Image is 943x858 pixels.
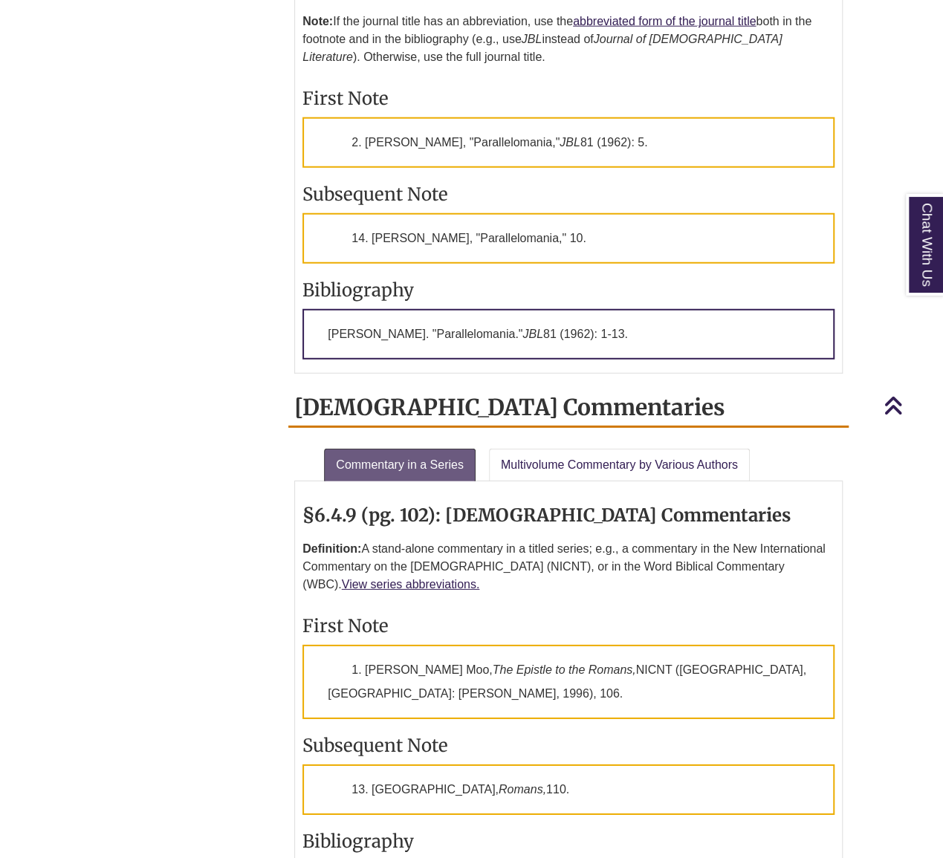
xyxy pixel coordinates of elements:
[302,534,835,599] p: A stand-alone commentary in a titled series; e.g., a commentary in the New International Commenta...
[302,213,835,264] p: 14. [PERSON_NAME], "Parallelomania," 10.
[288,389,849,428] h2: [DEMOGRAPHIC_DATA] Commentaries
[302,117,835,168] p: 2. [PERSON_NAME], "Parallelomania," 81 (1962): 5.
[499,783,546,796] em: Romans,
[302,279,835,302] h3: Bibliography
[302,15,333,27] strong: Note:
[302,504,791,527] strong: §6.4.9 (pg. 102): [DEMOGRAPHIC_DATA] Commentaries
[573,15,756,27] a: abbreviated form of the journal title
[302,734,835,757] h3: Subsequent Note
[302,645,835,719] p: 1. [PERSON_NAME] Moo, NICNT ([GEOGRAPHIC_DATA], [GEOGRAPHIC_DATA]: [PERSON_NAME], 1996), 106.
[302,542,361,555] strong: Definition:
[522,33,542,45] em: JBL
[489,449,750,481] a: Multivolume Commentary by Various Authors
[302,7,835,72] p: If the journal title has an abbreviation, use the both in the footnote and in the bibliography (e...
[342,578,480,591] a: View series abbreviations.
[302,183,835,206] h3: Subsequent Note
[302,87,835,110] h3: First Note
[884,395,939,415] a: Back to Top
[302,830,835,853] h3: Bibliography
[302,764,835,815] p: 13. [GEOGRAPHIC_DATA], 110.
[522,328,543,340] em: JBL
[493,663,636,676] em: The Epistle to the Romans,
[302,614,835,637] h3: First Note
[302,309,835,360] p: [PERSON_NAME]. "Parallelomania." 81 (1962): 1-13.
[560,136,580,149] em: JBL
[324,449,476,481] a: Commentary in a Series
